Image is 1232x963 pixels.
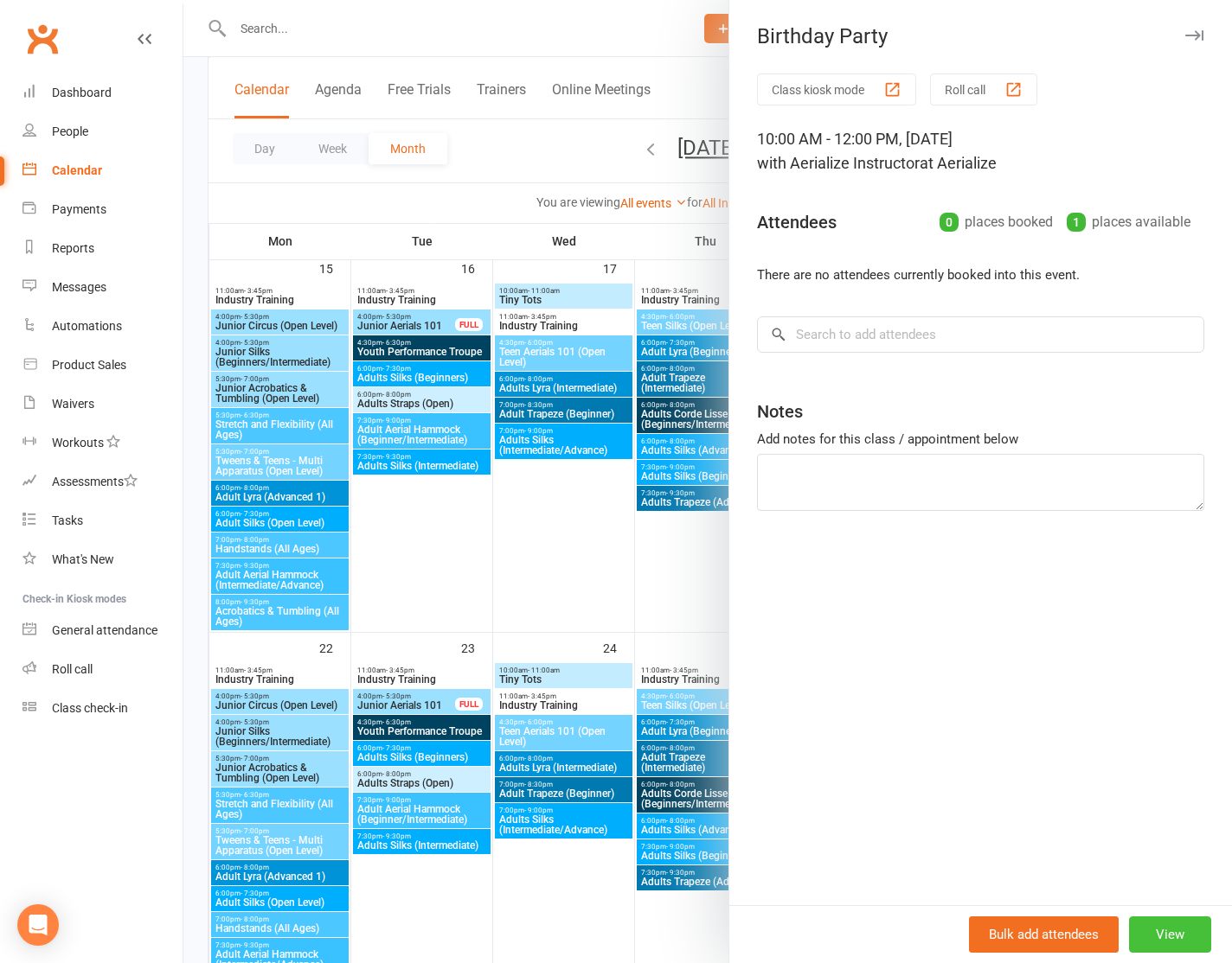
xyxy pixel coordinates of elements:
[22,462,183,501] a: Assessments
[52,319,122,333] div: Automations
[22,689,183,728] a: Class kiosk mode
[1067,213,1086,232] div: 1
[22,229,183,268] a: Reports
[757,210,837,234] div: Attendees
[52,241,94,255] div: Reports
[52,397,94,411] div: Waivers
[940,213,959,232] div: 0
[52,124,88,138] div: People
[22,501,183,540] a: Tasks
[52,163,102,177] div: Calendar
[969,916,1119,953] button: Bulk add attendees
[22,424,183,462] a: Workouts
[22,73,183,112] a: Dashboard
[52,552,114,566] div: What's New
[22,540,183,579] a: What's New
[17,904,59,946] div: Open Intercom Messenger
[729,24,1232,48] div: Birthday Party
[757,154,920,172] span: with Aerialize Instructor
[22,346,183,385] a: Product Sales
[22,385,183,424] a: Waivers
[757,429,1204,450] div: Add notes for this class / appointment below
[757,265,1204,285] li: There are no attendees currently booked into this event.
[22,307,183,346] a: Automations
[52,475,138,488] div: Assessments
[52,623,157,637] div: General attendance
[22,268,183,307] a: Messages
[757,399,803,424] div: Notes
[757,316,1204,353] input: Search to add attendees
[52,436,104,450] div: Workouts
[1067,210,1190,234] div: places available
[52,358,126,372] div: Product Sales
[22,151,183,190] a: Calendar
[1129,916,1211,953] button: View
[52,86,112,99] div: Dashboard
[52,701,128,715] div: Class check-in
[920,154,997,172] span: at Aerialize
[757,127,1204,175] div: 10:00 AM - 12:00 PM, [DATE]
[22,112,183,151] a: People
[930,73,1037,105] button: Roll call
[757,73,916,105] button: Class kiosk mode
[22,650,183,689] a: Roll call
[940,210,1053,234] div: places booked
[52,202,106,216] div: Payments
[22,611,183,650] a: General attendance kiosk mode
[22,190,183,229] a: Payments
[52,280,106,294] div: Messages
[21,17,64,61] a: Clubworx
[52,662,93,676] div: Roll call
[52,513,83,527] div: Tasks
